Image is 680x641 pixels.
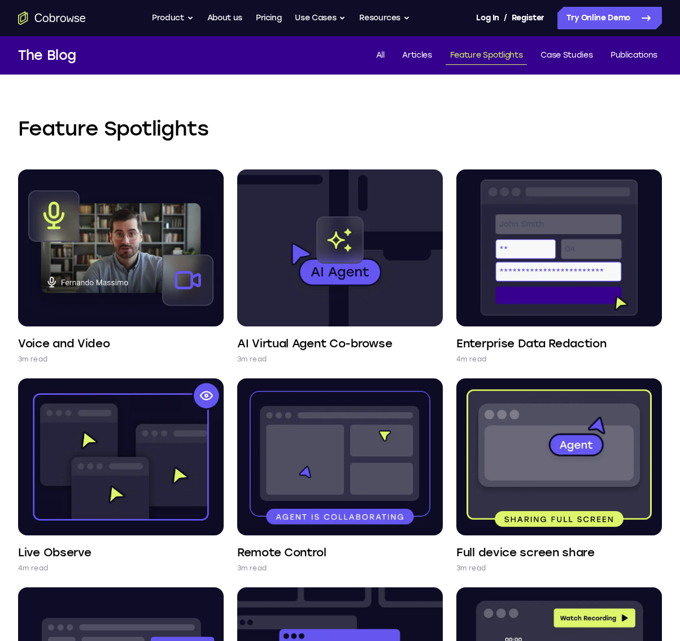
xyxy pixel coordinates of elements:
[237,354,267,365] p: 3m read
[456,169,662,326] img: Enterprise Data Redaction
[18,544,91,560] h4: Live Observe
[152,7,194,29] button: Product
[476,7,499,29] a: Log In
[237,169,443,326] img: AI Virtual Agent Co-browse
[18,562,48,574] p: 4m read
[456,378,662,574] a: Full device screen share 3m read
[18,115,662,142] h2: Feature Spotlights
[536,46,597,65] a: Case Studies
[606,46,662,65] a: Publications
[237,378,443,574] a: Remote Control 3m read
[237,544,326,560] h4: Remote Control
[18,45,76,66] h1: The Blog
[557,7,662,29] a: Try Online Demo
[18,11,86,25] a: Go to the home page
[18,169,224,326] img: Voice and Video
[18,378,224,574] a: Live Observe 4m read
[237,562,267,574] p: 3m read
[446,46,528,65] a: Feature Spotlights
[207,7,242,29] a: About us
[237,378,443,535] img: Remote Control
[512,7,544,29] a: Register
[456,378,662,535] img: Full device screen share
[456,544,595,560] h4: Full device screen share
[237,335,392,351] h4: AI Virtual Agent Co-browse
[18,378,224,535] img: Live Observe
[456,562,486,574] p: 3m read
[372,46,389,65] a: All
[18,335,110,351] h4: Voice and Video
[256,7,282,29] a: Pricing
[398,46,436,65] a: Articles
[456,354,486,365] p: 4m read
[18,354,47,365] p: 3m read
[237,169,443,365] a: AI Virtual Agent Co-browse 3m read
[456,169,662,365] a: Enterprise Data Redaction 4m read
[359,7,410,29] button: Resources
[504,11,507,25] span: /
[295,7,346,29] button: Use Cases
[456,335,607,351] h4: Enterprise Data Redaction
[18,169,224,365] a: Voice and Video 3m read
